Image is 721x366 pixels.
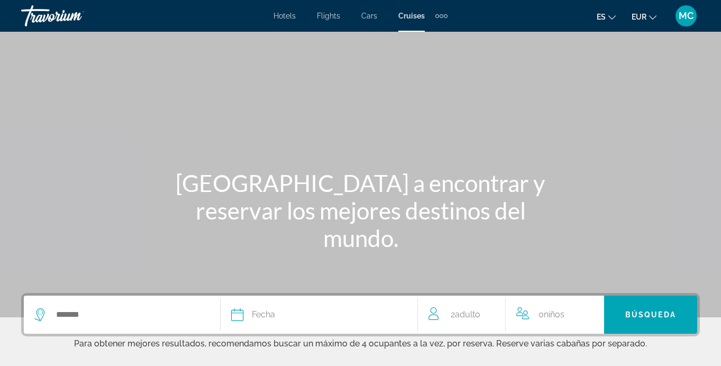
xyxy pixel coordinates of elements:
a: Cars [361,12,377,20]
span: es [597,13,606,21]
button: Change language [597,9,616,24]
p: Para obtener mejores resultados, recomendamos buscar un máximo de 4 ocupantes a la vez, por reser... [21,336,700,349]
span: MC [679,11,693,21]
button: Fecha [231,296,406,334]
button: Travelers: 2 adults, 0 children [418,296,604,334]
button: Extra navigation items [435,7,448,24]
span: Adulto [455,309,480,319]
span: Niños [544,309,564,319]
a: Hotels [273,12,296,20]
div: Search widget [24,296,697,334]
span: 0 [539,307,564,322]
a: Cruises [398,12,425,20]
span: 2 [451,307,480,322]
button: Change currency [632,9,656,24]
span: EUR [632,13,646,21]
span: Búsqueda [625,310,676,319]
a: Flights [317,12,340,20]
h1: [GEOGRAPHIC_DATA] a encontrar y reservar los mejores destinos del mundo. [162,169,559,252]
a: Travorium [21,2,127,30]
button: Búsqueda [604,296,697,334]
button: User Menu [672,5,700,27]
span: Fecha [252,307,275,322]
